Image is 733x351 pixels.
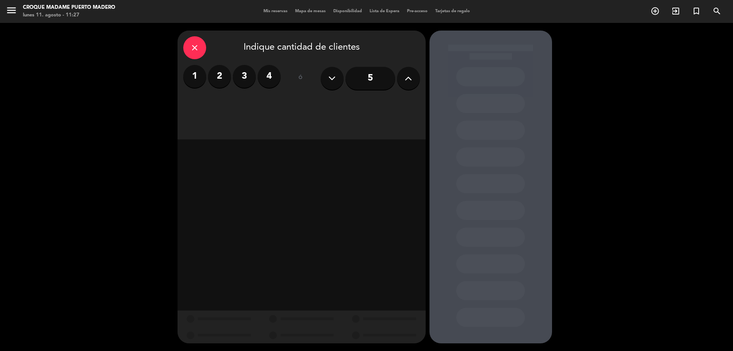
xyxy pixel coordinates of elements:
i: exit_to_app [671,6,680,16]
span: Pre-acceso [403,9,431,13]
div: lunes 11. agosto - 11:27 [23,11,115,19]
span: Mapa de mesas [291,9,329,13]
label: 4 [258,65,281,88]
span: Disponibilidad [329,9,366,13]
label: 2 [208,65,231,88]
i: add_circle_outline [651,6,660,16]
span: Tarjetas de regalo [431,9,474,13]
label: 3 [233,65,256,88]
button: menu [6,5,17,19]
i: menu [6,5,17,16]
div: ó [288,65,313,92]
div: Indique cantidad de clientes [183,36,420,59]
label: 1 [183,65,206,88]
i: search [712,6,722,16]
span: Lista de Espera [366,9,403,13]
div: Croque Madame Puerto Madero [23,4,115,11]
i: turned_in_not [692,6,701,16]
span: Mis reservas [260,9,291,13]
i: close [190,43,199,52]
